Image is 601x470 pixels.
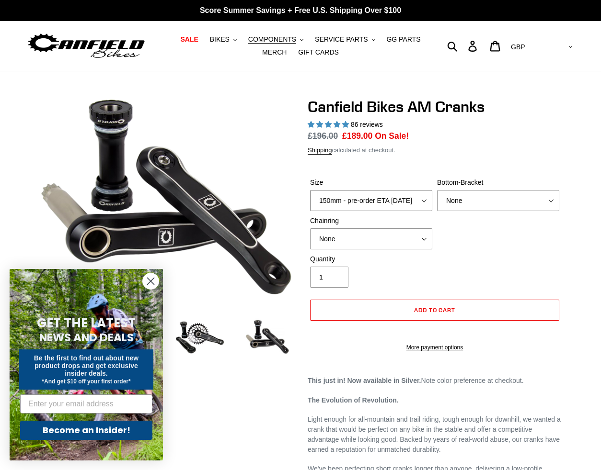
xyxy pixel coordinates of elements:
span: MERCH [262,48,287,56]
img: Load image into Gallery viewer, CANFIELD-AM_DH-CRANKS [241,311,293,364]
label: Quantity [310,254,432,264]
span: 86 reviews [351,121,383,128]
a: SALE [175,33,203,46]
label: Chainring [310,216,432,226]
span: GET THE LATEST [37,314,136,332]
button: Become an Insider! [20,421,152,440]
p: Light enough for all-mountain and trail riding, tough enough for downhill, we wanted a crank that... [308,414,562,455]
div: calculated at checkout. [308,145,562,155]
a: Shipping [308,146,332,155]
s: £196.00 [308,131,338,141]
span: £189.00 [342,131,372,141]
p: Note color preference at checkout. [308,376,562,386]
label: Size [310,178,432,188]
img: Canfield Bikes [26,31,146,61]
span: 4.97 stars [308,121,351,128]
button: Close dialog [142,273,159,290]
span: BIKES [210,35,230,44]
strong: The Evolution of Revolution. [308,396,399,404]
span: Add to cart [414,306,456,313]
span: COMPONENTS [248,35,296,44]
img: Load image into Gallery viewer, Canfield Bikes AM Cranks [173,311,226,364]
button: COMPONENTS [243,33,308,46]
a: MERCH [257,46,291,59]
strong: This just in! Now available in Silver. [308,377,421,384]
span: GIFT CARDS [298,48,339,56]
input: Enter your email address [20,394,152,414]
button: SERVICE PARTS [310,33,380,46]
a: More payment options [310,343,559,352]
span: GG PARTS [386,35,420,44]
span: SALE [180,35,198,44]
span: NEWS AND DEALS [39,330,134,345]
label: Bottom-Bracket [437,178,559,188]
h1: Canfield Bikes AM Cranks [308,98,562,116]
button: Add to cart [310,300,559,321]
button: BIKES [205,33,242,46]
span: SERVICE PARTS [315,35,368,44]
a: GIFT CARDS [293,46,344,59]
a: GG PARTS [381,33,425,46]
span: On Sale! [375,130,409,142]
span: *And get $10 off your first order* [42,378,130,385]
span: Be the first to find out about new product drops and get exclusive insider deals. [34,354,139,377]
